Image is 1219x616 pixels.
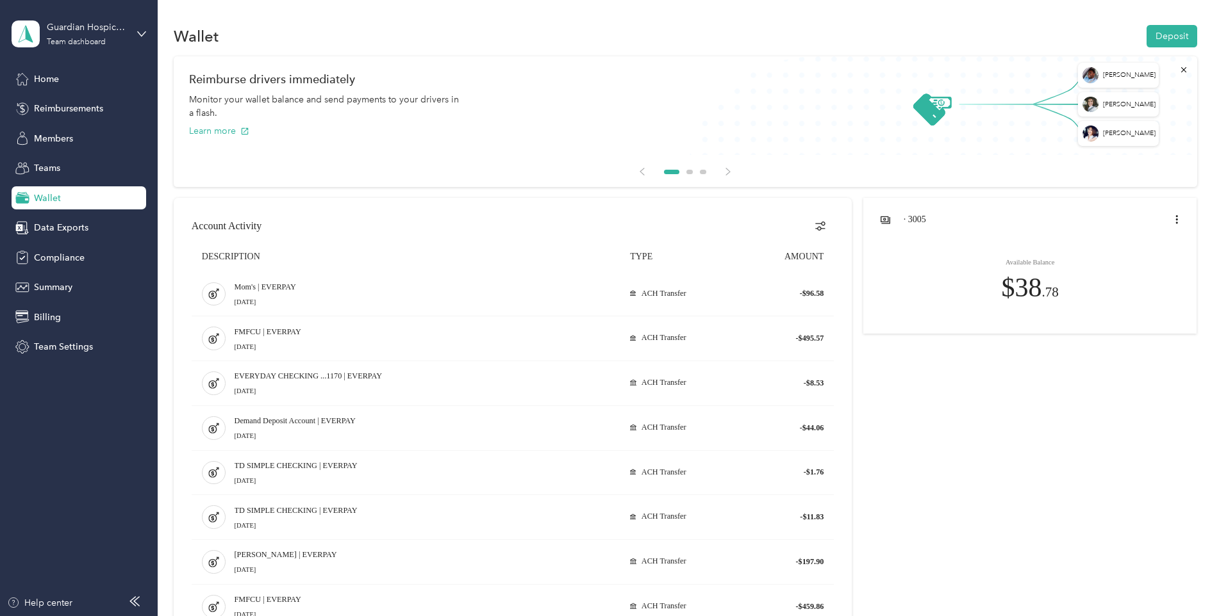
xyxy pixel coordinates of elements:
[34,191,61,205] span: Wallet
[34,340,93,353] span: Team Settings
[1147,25,1197,47] button: Deposit
[34,311,61,324] span: Billing
[34,280,72,294] span: Summary
[189,72,1181,86] h1: Reimburse drivers immediately
[189,93,465,120] div: Monitor your wallet balance and send payments to your drivers in a flash.
[34,161,60,175] span: Teams
[34,72,59,86] span: Home
[7,596,72,610] button: Help center
[47,20,127,34] div: Guardian Hospice Care
[34,132,73,145] span: Members
[34,221,88,234] span: Data Exports
[34,251,85,264] span: Compliance
[174,29,219,43] h1: Wallet
[34,102,103,115] span: Reimbursements
[1147,544,1219,616] iframe: Everlance-gr Chat Button Frame
[189,124,249,138] button: Learn more
[47,38,106,46] div: Team dashboard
